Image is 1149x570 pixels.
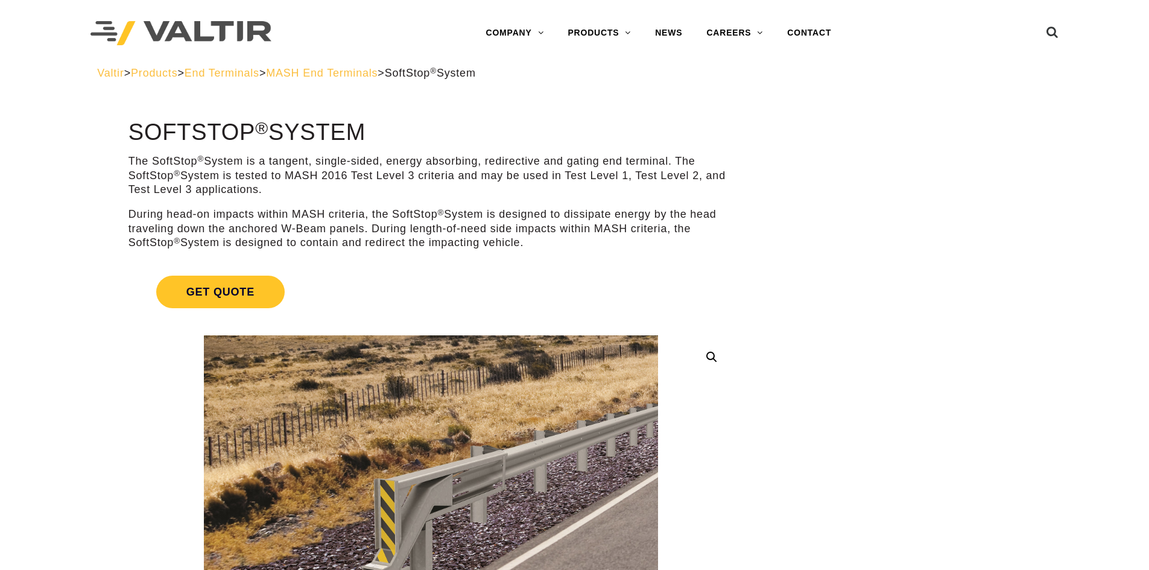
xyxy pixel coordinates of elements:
span: SoftStop System [385,67,476,79]
sup: ® [430,66,437,75]
a: MASH End Terminals [266,67,378,79]
h1: SoftStop System [128,120,733,145]
p: The SoftStop System is a tangent, single-sided, energy absorbing, redirective and gating end term... [128,154,733,197]
a: CONTACT [775,21,843,45]
img: Valtir [90,21,271,46]
span: Get Quote [156,276,285,308]
a: End Terminals [185,67,259,79]
sup: ® [174,236,180,245]
a: Get Quote [128,261,733,323]
sup: ® [438,208,445,217]
sup: ® [197,154,204,163]
p: During head-on impacts within MASH criteria, the SoftStop System is designed to dissipate energy ... [128,207,733,250]
sup: ® [255,118,268,138]
a: Valtir [97,67,124,79]
a: PRODUCTS [556,21,643,45]
a: COMPANY [473,21,556,45]
a: NEWS [643,21,694,45]
a: Products [131,67,177,79]
a: CAREERS [694,21,775,45]
sup: ® [174,169,180,178]
div: > > > > [97,66,1052,80]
